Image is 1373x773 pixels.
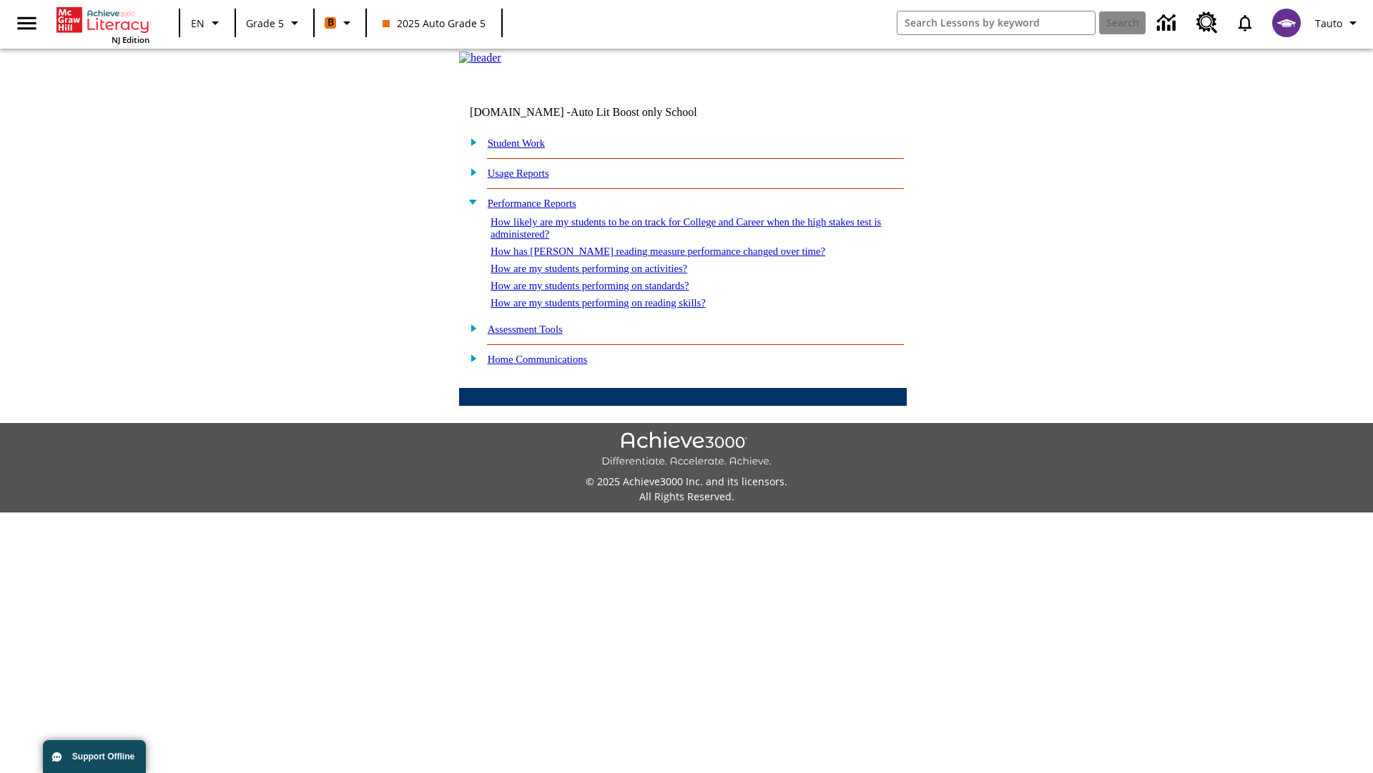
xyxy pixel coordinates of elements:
a: Usage Reports [488,167,549,179]
img: plus.gif [463,351,478,364]
span: Grade 5 [246,16,284,31]
a: Notifications [1226,4,1264,42]
img: plus.gif [463,135,478,148]
img: Achieve3000 Differentiate Accelerate Achieve [601,432,772,468]
img: avatar image [1272,9,1301,37]
div: Home [56,4,149,45]
a: Assessment Tools [488,324,563,335]
nobr: Auto Lit Boost only School [571,106,697,118]
button: Language: EN, Select a language [184,10,230,36]
input: search field [897,11,1095,34]
a: How has [PERSON_NAME] reading measure performance changed over time? [491,245,825,257]
button: Profile/Settings [1309,10,1367,36]
img: header [459,52,501,64]
a: How are my students performing on activities? [491,263,687,274]
a: How are my students performing on reading skills? [491,297,706,308]
a: Home Communications [488,354,588,365]
a: How likely are my students to be on track for College and Career when the high stakes test is adm... [491,216,881,240]
span: Tauto [1315,16,1342,31]
img: plus.gif [463,321,478,334]
span: B [328,14,334,31]
span: EN [191,16,205,31]
a: Data Center [1148,4,1188,43]
a: Student Work [488,137,545,149]
button: Grade: Grade 5, Select a grade [240,10,309,36]
button: Open side menu [6,2,48,44]
span: NJ Edition [112,34,149,45]
span: Support Offline [72,752,134,762]
a: Resource Center, Will open in new tab [1188,4,1226,42]
a: Performance Reports [488,198,576,209]
a: How are my students performing on standards? [491,280,689,291]
button: Select a new avatar [1264,4,1309,42]
span: 2025 Auto Grade 5 [383,16,486,31]
td: [DOMAIN_NAME] - [470,106,733,119]
button: Support Offline [43,740,146,773]
img: plus.gif [463,165,478,178]
button: Boost Class color is orange. Change class color [319,10,361,36]
img: minus.gif [463,195,478,208]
